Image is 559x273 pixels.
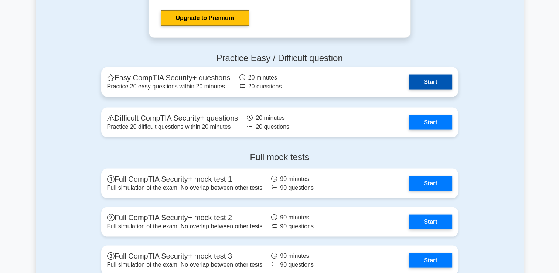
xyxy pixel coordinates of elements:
a: Start [409,115,452,130]
a: Start [409,253,452,268]
a: Start [409,176,452,191]
h4: Practice Easy / Difficult question [101,53,458,64]
a: Upgrade to Premium [161,10,249,26]
h4: Full mock tests [101,152,458,163]
a: Start [409,215,452,229]
a: Start [409,75,452,90]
